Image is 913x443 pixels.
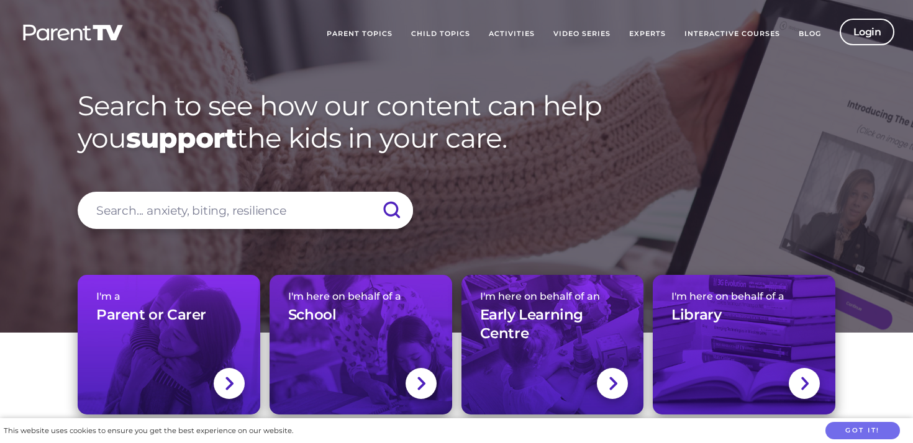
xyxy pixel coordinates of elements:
[288,306,337,324] h3: School
[544,19,620,50] a: Video Series
[402,19,479,50] a: Child Topics
[480,306,625,343] h3: Early Learning Centre
[461,275,644,414] a: I'm here on behalf of anEarly Learning Centre
[416,375,425,392] img: svg+xml;base64,PHN2ZyBlbmFibGUtYmFja2dyb3VuZD0ibmV3IDAgMCAxNC44IDI1LjciIHZpZXdCb3g9IjAgMCAxNC44ID...
[653,275,835,414] a: I'm here on behalf of aLibrary
[4,424,293,437] div: This website uses cookies to ensure you get the best experience on our website.
[370,192,413,229] input: Submit
[789,19,830,50] a: Blog
[825,422,900,440] button: Got it!
[96,306,206,324] h3: Parent or Carer
[675,19,789,50] a: Interactive Courses
[22,24,124,42] img: parenttv-logo-white.4c85aaf.svg
[78,192,413,229] input: Search... anxiety, biting, resilience
[224,375,234,392] img: svg+xml;base64,PHN2ZyBlbmFibGUtYmFja2dyb3VuZD0ibmV3IDAgMCAxNC44IDI1LjciIHZpZXdCb3g9IjAgMCAxNC44ID...
[126,121,237,154] strong: support
[96,290,242,302] span: I'm a
[480,290,625,302] span: I'm here on behalf of an
[288,290,434,302] span: I'm here on behalf of a
[620,19,675,50] a: Experts
[78,89,835,155] h1: Search to see how our content can help you the kids in your care.
[671,306,721,324] h3: Library
[317,19,402,50] a: Parent Topics
[800,375,809,392] img: svg+xml;base64,PHN2ZyBlbmFibGUtYmFja2dyb3VuZD0ibmV3IDAgMCAxNC44IDI1LjciIHZpZXdCb3g9IjAgMCAxNC44ID...
[608,375,617,392] img: svg+xml;base64,PHN2ZyBlbmFibGUtYmFja2dyb3VuZD0ibmV3IDAgMCAxNC44IDI1LjciIHZpZXdCb3g9IjAgMCAxNC44ID...
[840,19,895,45] a: Login
[270,275,452,414] a: I'm here on behalf of aSchool
[479,19,544,50] a: Activities
[78,275,260,414] a: I'm aParent or Carer
[671,290,817,302] span: I'm here on behalf of a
